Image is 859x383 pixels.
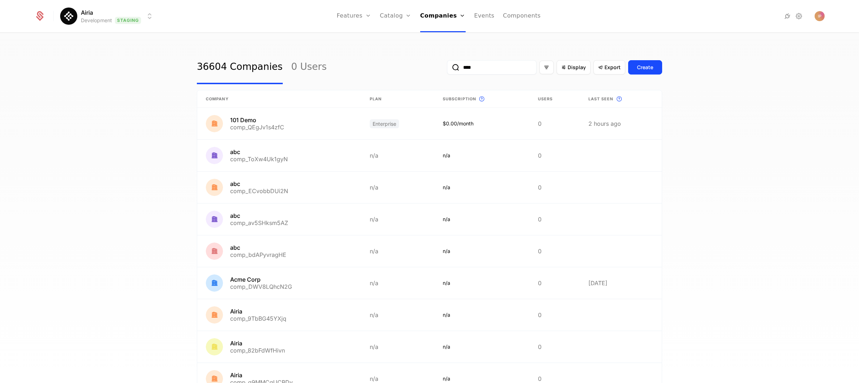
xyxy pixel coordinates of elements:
[557,60,591,75] button: Display
[62,8,154,24] button: Select environment
[815,11,825,21] img: Ivana Popova
[815,11,825,21] button: Open user button
[568,64,586,71] span: Display
[783,12,792,20] a: Integrations
[795,12,803,20] a: Settings
[197,51,283,84] a: 36604 Companies
[628,60,662,75] button: Create
[291,51,327,84] a: 0 Users
[81,17,112,24] div: Development
[115,17,141,24] span: Staging
[361,90,434,108] th: Plan
[529,90,580,108] th: Users
[588,96,613,102] span: Last seen
[593,60,625,75] button: Export
[637,64,653,71] div: Create
[197,90,361,108] th: Company
[443,96,476,102] span: Subscription
[605,64,621,71] span: Export
[81,8,93,17] span: Airia
[60,8,77,25] img: Airia
[539,61,554,74] button: Filter options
